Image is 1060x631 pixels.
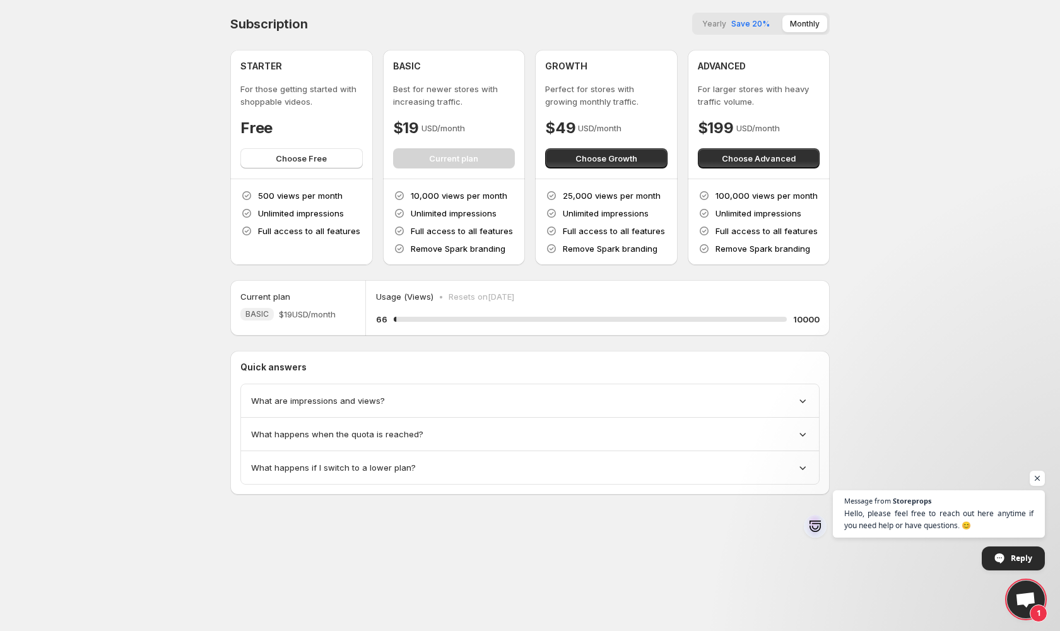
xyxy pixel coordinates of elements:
h5: 10000 [793,313,820,326]
p: Resets on [DATE] [449,290,514,303]
h5: 66 [376,313,387,326]
h4: $199 [698,118,734,138]
span: Choose Growth [575,152,637,165]
span: Choose Free [276,152,327,165]
p: • [439,290,444,303]
button: Choose Advanced [698,148,820,168]
p: Unlimited impressions [411,207,497,220]
p: Best for newer stores with increasing traffic. [393,83,515,108]
p: 10,000 views per month [411,189,507,202]
p: Full access to all features [563,225,665,237]
h4: $49 [545,118,575,138]
h4: Free [240,118,273,138]
button: Monthly [782,15,827,32]
h5: Current plan [240,290,290,303]
p: Unlimited impressions [563,207,649,220]
span: 1 [1030,604,1047,622]
span: Save 20% [731,19,770,28]
h4: Subscription [230,16,308,32]
p: Perfect for stores with growing monthly traffic. [545,83,668,108]
button: Choose Growth [545,148,668,168]
button: YearlySave 20% [695,15,777,32]
p: USD/month [736,122,780,134]
span: Message from [844,497,891,504]
p: Unlimited impressions [258,207,344,220]
p: Remove Spark branding [715,242,810,255]
span: What are impressions and views? [251,394,385,407]
span: $19 USD/month [279,308,336,321]
h4: STARTER [240,60,282,73]
span: Storeprops [893,497,931,504]
p: 500 views per month [258,189,343,202]
p: USD/month [578,122,621,134]
p: Remove Spark branding [563,242,657,255]
p: For those getting started with shoppable videos. [240,83,363,108]
p: Quick answers [240,361,820,374]
span: What happens if I switch to a lower plan? [251,461,416,474]
span: Hello, please feel free to reach out here anytime if you need help or have questions. 😊 [844,507,1033,531]
p: Usage (Views) [376,290,433,303]
span: BASIC [245,309,269,319]
button: Choose Free [240,148,363,168]
p: 100,000 views per month [715,189,818,202]
p: 25,000 views per month [563,189,661,202]
p: Unlimited impressions [715,207,801,220]
p: Full access to all features [258,225,360,237]
p: Full access to all features [715,225,818,237]
span: What happens when the quota is reached? [251,428,423,440]
span: Reply [1011,547,1032,569]
p: Full access to all features [411,225,513,237]
span: Choose Advanced [722,152,796,165]
p: For larger stores with heavy traffic volume. [698,83,820,108]
h4: GROWTH [545,60,587,73]
p: USD/month [421,122,465,134]
span: Yearly [702,19,726,28]
h4: $19 [393,118,419,138]
h4: ADVANCED [698,60,746,73]
div: Open chat [1007,581,1045,618]
h4: BASIC [393,60,421,73]
p: Remove Spark branding [411,242,505,255]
